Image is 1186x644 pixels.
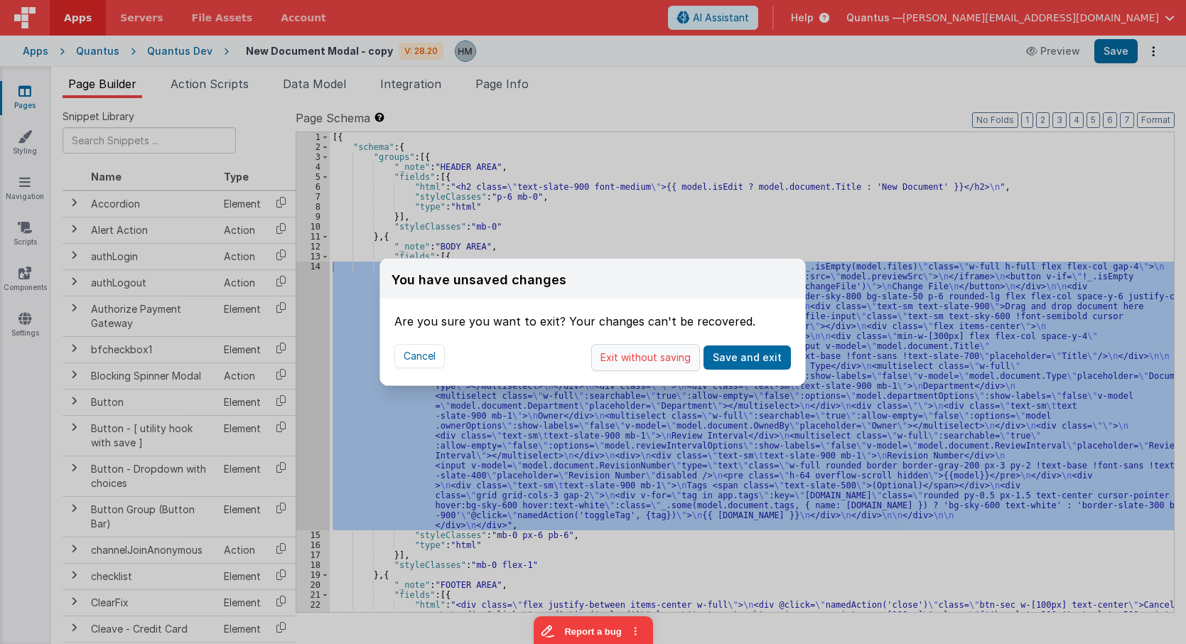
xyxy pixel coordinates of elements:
[394,344,445,368] button: Cancel
[591,344,700,371] button: Exit without saving
[703,345,791,370] button: Save and exit
[394,299,791,330] div: Are you sure you want to exit? Your changes can't be recovered.
[392,270,566,290] div: You have unsaved changes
